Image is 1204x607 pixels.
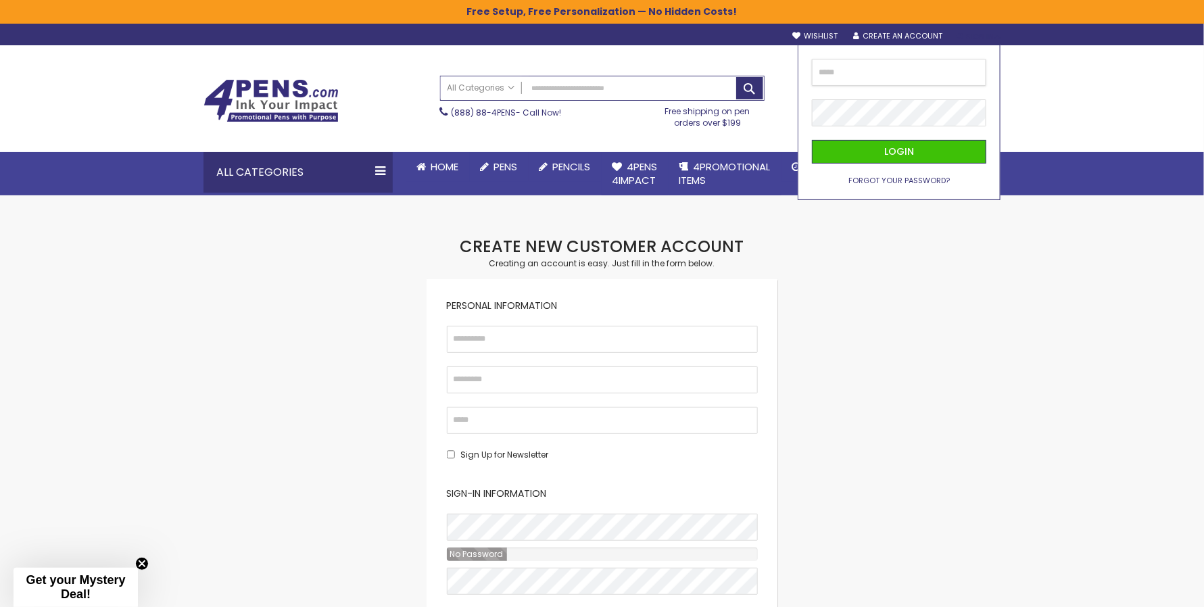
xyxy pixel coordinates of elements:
[494,160,518,174] span: Pens
[203,152,393,193] div: All Categories
[884,145,914,158] span: Login
[203,79,339,122] img: 4Pens Custom Pens and Promotional Products
[612,160,658,187] span: 4Pens 4impact
[427,258,778,269] div: Creating an account is easy. Just fill in the form below.
[406,152,470,182] a: Home
[447,299,558,312] span: Personal Information
[452,107,516,118] a: (888) 88-4PENS
[812,140,986,164] button: Login
[669,152,781,196] a: 4PROMOTIONALITEMS
[529,152,602,182] a: Pencils
[135,557,149,570] button: Close teaser
[26,573,125,601] span: Get your Mystery Deal!
[553,160,591,174] span: Pencils
[452,107,562,118] span: - Call Now!
[848,176,950,186] a: Forgot Your Password?
[848,175,950,186] span: Forgot Your Password?
[448,82,515,93] span: All Categories
[447,548,507,561] div: Password Strength:
[651,101,765,128] div: Free shipping on pen orders over $199
[447,548,507,560] span: No Password
[781,152,842,182] a: Rush
[460,235,744,258] strong: Create New Customer Account
[460,449,548,460] span: Sign Up for Newsletter
[431,160,459,174] span: Home
[853,31,942,41] a: Create an Account
[447,487,547,500] span: Sign-in Information
[679,160,771,187] span: 4PROMOTIONAL ITEMS
[602,152,669,196] a: 4Pens4impact
[792,31,838,41] a: Wishlist
[956,32,1001,42] div: Sign In
[14,568,138,607] div: Get your Mystery Deal!Close teaser
[470,152,529,182] a: Pens
[441,76,522,99] a: All Categories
